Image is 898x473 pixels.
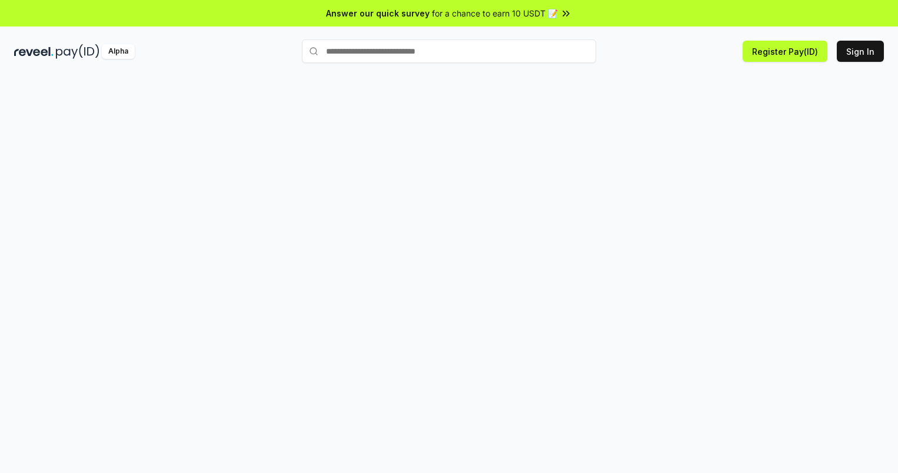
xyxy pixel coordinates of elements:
[326,7,430,19] span: Answer our quick survey
[14,44,54,59] img: reveel_dark
[432,7,558,19] span: for a chance to earn 10 USDT 📝
[743,41,827,62] button: Register Pay(ID)
[837,41,884,62] button: Sign In
[102,44,135,59] div: Alpha
[56,44,99,59] img: pay_id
